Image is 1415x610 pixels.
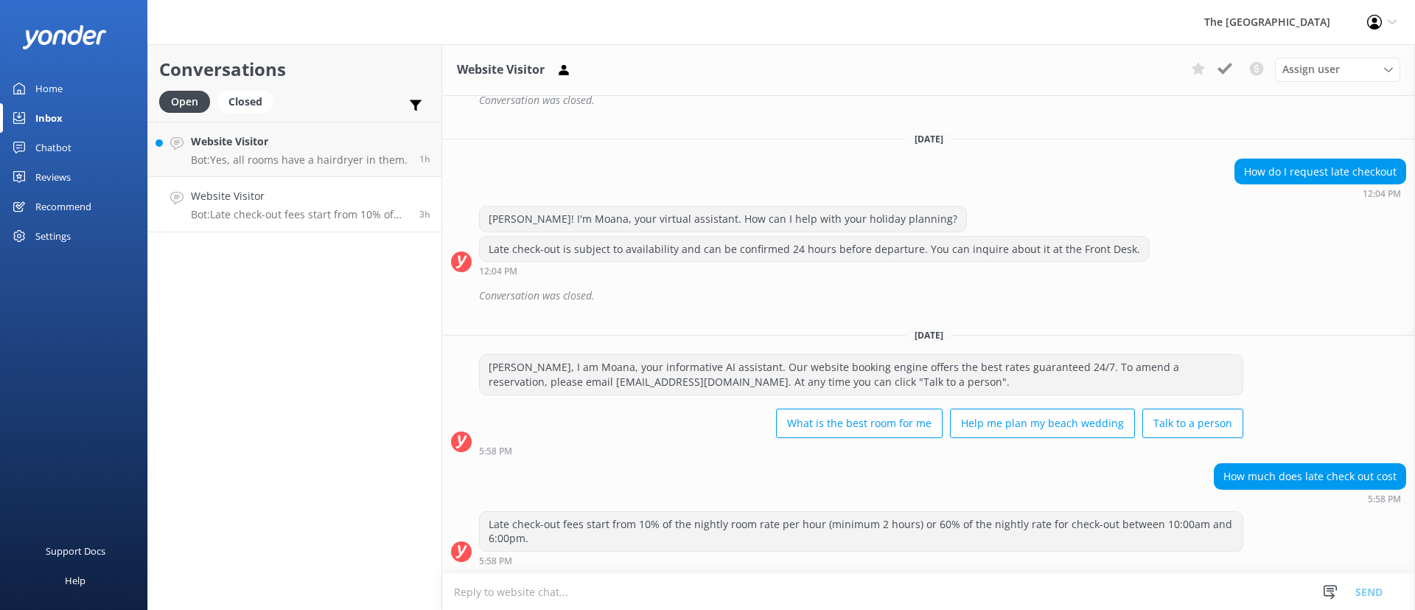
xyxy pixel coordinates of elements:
h3: Website Visitor [457,60,545,80]
div: Open [159,91,210,113]
a: Open [159,93,217,109]
strong: 12:04 PM [479,267,517,276]
strong: 5:58 PM [1368,495,1401,504]
span: [DATE] [906,329,952,342]
div: Conversation was closed. [479,88,1406,113]
div: How much does late check out cost [1215,464,1405,489]
img: yonder-white-logo.png [22,25,107,49]
div: How do I request late checkout [1235,159,1405,184]
div: Aug 13 2025 12:04pm (UTC -10:00) Pacific/Honolulu [479,266,1150,276]
div: Assign User [1275,58,1400,81]
div: Reviews [35,162,71,192]
div: Oct 11 2025 05:58pm (UTC -10:00) Pacific/Honolulu [479,555,1243,566]
span: [DATE] [906,133,952,145]
div: Recommend [35,192,91,221]
div: Closed [217,91,273,113]
div: Oct 11 2025 05:58pm (UTC -10:00) Pacific/Honolulu [1214,493,1406,504]
strong: 5:58 PM [479,557,512,566]
span: Oct 11 2025 08:08pm (UTC -10:00) Pacific/Honolulu [419,153,430,165]
div: Aug 13 2025 12:04pm (UTC -10:00) Pacific/Honolulu [1234,188,1406,198]
a: Website VisitorBot:Late check-out fees start from 10% of the nightly room rate per hour (minimum ... [148,177,441,232]
span: Assign user [1282,61,1340,77]
div: Home [35,74,63,103]
a: Closed [217,93,281,109]
div: Settings [35,221,71,251]
h2: Conversations [159,55,430,83]
span: Oct 11 2025 05:58pm (UTC -10:00) Pacific/Honolulu [419,208,430,221]
div: Oct 11 2025 05:58pm (UTC -10:00) Pacific/Honolulu [479,446,1243,456]
a: Website VisitorBot:Yes, all rooms have a hairdryer in them.1h [148,122,441,177]
div: [PERSON_NAME], I am Moana, your informative AI assistant. Our website booking engine offers the b... [480,355,1243,394]
h4: Website Visitor [191,134,408,150]
strong: 5:58 PM [479,447,512,456]
button: Talk to a person [1142,409,1243,438]
h4: Website Visitor [191,188,408,204]
div: [PERSON_NAME]! I'm Moana, your virtual assistant. How can I help with your holiday planning? [480,207,966,232]
div: Chatbot [35,133,71,162]
div: Conversation was closed. [479,283,1406,308]
strong: 12:04 PM [1363,190,1401,198]
button: What is the best room for me [776,409,943,438]
div: Inbox [35,103,63,133]
div: Late check-out fees start from 10% of the nightly room rate per hour (minimum 2 hours) or 60% of ... [480,512,1243,551]
div: 2025-07-18T07:26:35.910 [451,88,1406,113]
div: Help [65,566,85,595]
div: 2025-08-14T02:18:27.047 [451,283,1406,308]
div: Late check-out is subject to availability and can be confirmed 24 hours before departure. You can... [480,237,1149,262]
p: Bot: Late check-out fees start from 10% of the nightly room rate per hour (minimum 2 hours) or 60... [191,208,408,221]
div: Support Docs [46,536,105,566]
p: Bot: Yes, all rooms have a hairdryer in them. [191,153,408,167]
button: Help me plan my beach wedding [950,409,1135,438]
